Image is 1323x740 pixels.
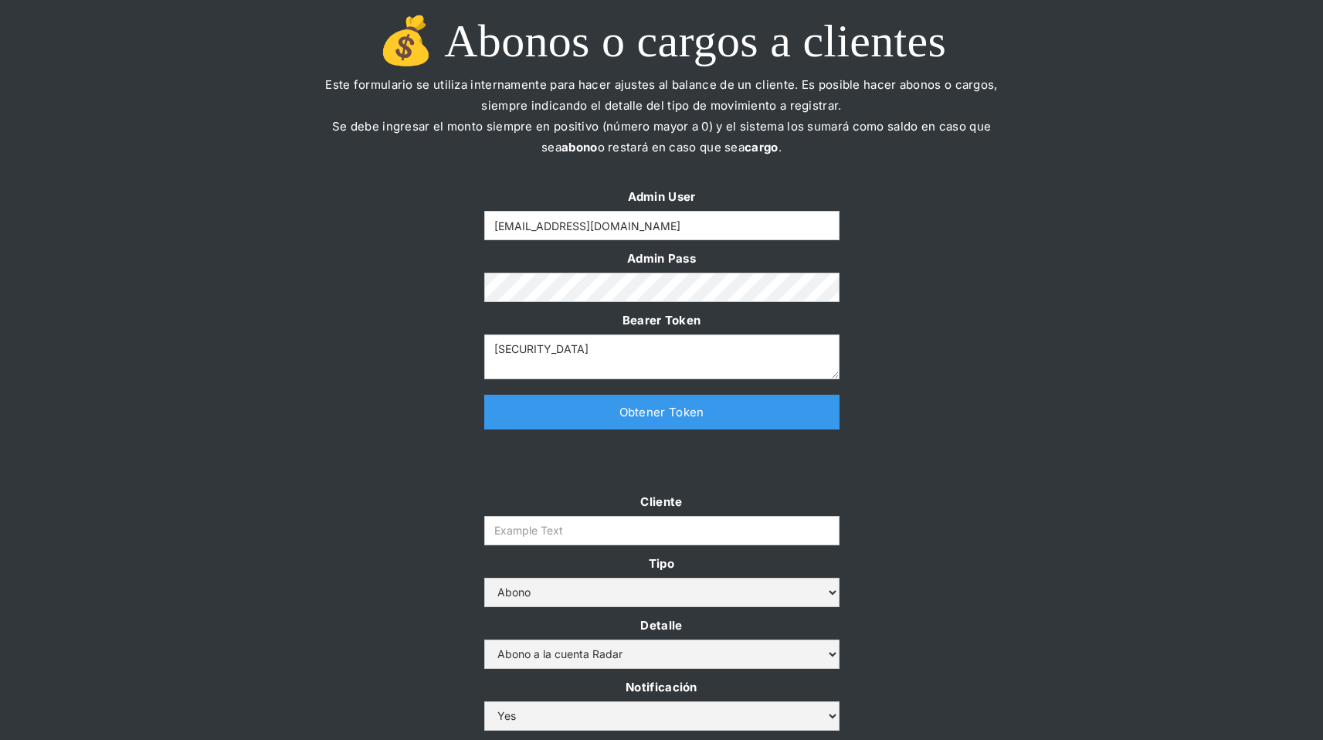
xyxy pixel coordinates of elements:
[484,186,840,207] label: Admin User
[314,15,1009,66] h1: 💰 Abonos o cargos a clientes
[484,491,840,512] label: Cliente
[484,186,840,379] form: Form
[484,677,840,698] label: Notificación
[745,140,779,154] strong: cargo
[484,615,840,636] label: Detalle
[314,74,1009,178] p: Este formulario se utiliza internamente para hacer ajustes al balance de un cliente. Es posible h...
[484,395,840,429] a: Obtener Token
[484,553,840,574] label: Tipo
[484,516,840,545] input: Example Text
[484,211,840,240] input: Example Text
[484,248,840,269] label: Admin Pass
[561,140,598,154] strong: abono
[484,310,840,331] label: Bearer Token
